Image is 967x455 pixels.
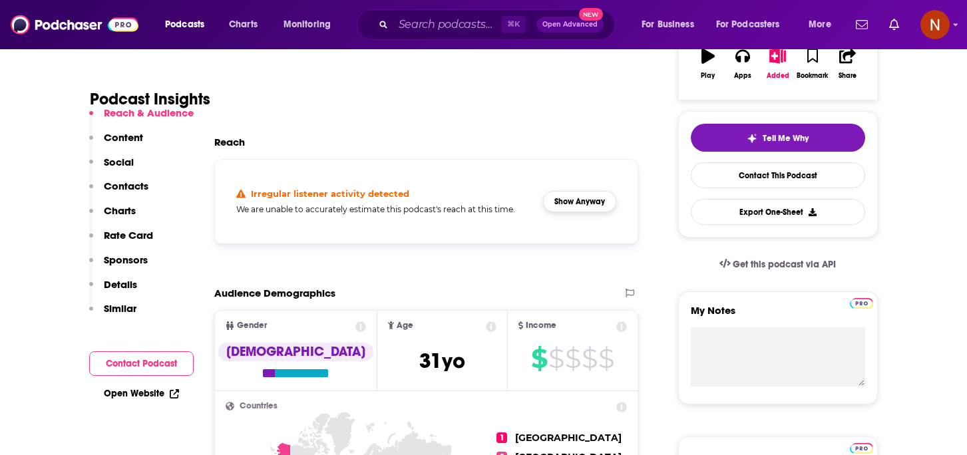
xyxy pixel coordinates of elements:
[839,72,857,80] div: Share
[767,72,789,80] div: Added
[104,388,179,399] a: Open Website
[850,296,873,309] a: Pro website
[515,432,622,444] span: [GEOGRAPHIC_DATA]
[733,259,836,270] span: Get this podcast via API
[701,72,715,80] div: Play
[251,188,409,199] h4: Irregular listener activity detected
[214,287,335,299] h2: Audience Demographics
[89,131,143,156] button: Content
[397,321,413,330] span: Age
[691,40,725,88] button: Play
[369,9,628,40] div: Search podcasts, credits, & more...
[542,21,598,28] span: Open Advanced
[850,443,873,454] img: Podchaser Pro
[89,229,153,253] button: Rate Card
[229,15,258,34] span: Charts
[709,248,847,281] a: Get this podcast via API
[89,204,136,229] button: Charts
[536,17,604,33] button: Open AdvancedNew
[89,180,148,204] button: Contacts
[795,40,830,88] button: Bookmark
[691,124,865,152] button: tell me why sparkleTell Me Why
[156,14,222,35] button: open menu
[214,136,245,148] h2: Reach
[707,14,799,35] button: open menu
[237,321,267,330] span: Gender
[582,348,597,369] span: $
[89,351,194,376] button: Contact Podcast
[884,13,904,36] a: Show notifications dropdown
[104,106,194,119] p: Reach & Audience
[419,348,465,374] span: 31 yo
[725,40,760,88] button: Apps
[11,12,138,37] img: Podchaser - Follow, Share and Rate Podcasts
[220,14,266,35] a: Charts
[104,253,148,266] p: Sponsors
[642,15,694,34] span: For Business
[531,348,547,369] span: $
[598,348,614,369] span: $
[548,348,564,369] span: $
[90,89,210,109] h1: Podcast Insights
[632,14,711,35] button: open menu
[218,343,373,361] div: [DEMOGRAPHIC_DATA]
[89,302,136,327] button: Similar
[850,298,873,309] img: Podchaser Pro
[763,133,809,144] span: Tell Me Why
[89,278,137,303] button: Details
[579,8,603,21] span: New
[543,191,616,212] button: Show Anyway
[104,302,136,315] p: Similar
[734,72,751,80] div: Apps
[850,441,873,454] a: Pro website
[830,40,865,88] button: Share
[89,106,194,131] button: Reach & Audience
[496,432,507,443] span: 1
[393,14,501,35] input: Search podcasts, credits, & more...
[284,15,331,34] span: Monitoring
[691,304,865,327] label: My Notes
[565,348,580,369] span: $
[274,14,348,35] button: open menu
[240,402,278,410] span: Countries
[920,10,950,39] img: User Profile
[89,156,134,180] button: Social
[920,10,950,39] span: Logged in as AdelNBM
[716,15,780,34] span: For Podcasters
[104,180,148,192] p: Contacts
[797,72,828,80] div: Bookmark
[104,156,134,168] p: Social
[851,13,873,36] a: Show notifications dropdown
[501,16,526,33] span: ⌘ K
[799,14,848,35] button: open menu
[104,278,137,291] p: Details
[760,40,795,88] button: Added
[104,229,153,241] p: Rate Card
[809,15,831,34] span: More
[920,10,950,39] button: Show profile menu
[104,204,136,217] p: Charts
[104,131,143,144] p: Content
[747,133,757,144] img: tell me why sparkle
[89,253,148,278] button: Sponsors
[236,204,533,214] h5: We are unable to accurately estimate this podcast's reach at this time.
[526,321,556,330] span: Income
[165,15,204,34] span: Podcasts
[691,199,865,225] button: Export One-Sheet
[691,162,865,188] a: Contact This Podcast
